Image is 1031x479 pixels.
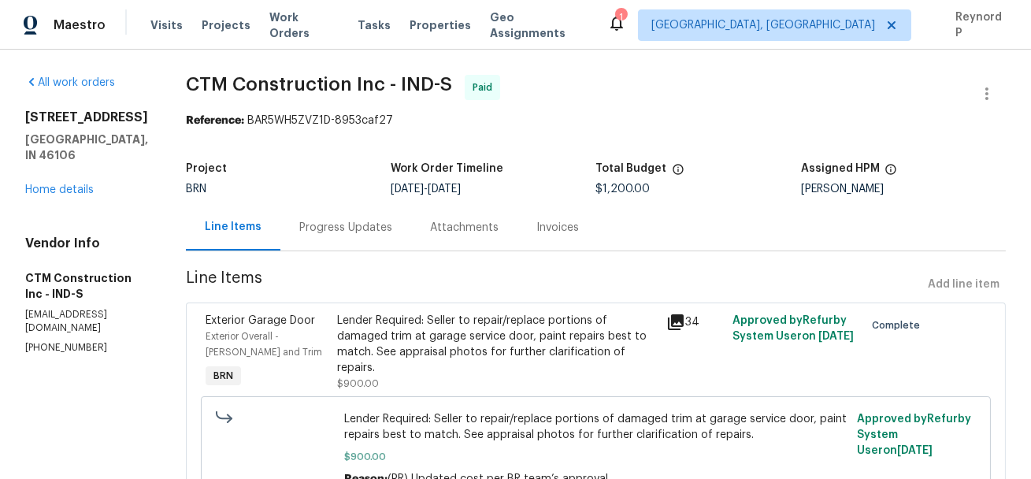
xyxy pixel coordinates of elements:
[857,414,971,456] span: Approved by Refurby System User on
[205,219,261,235] div: Line Items
[536,220,579,236] div: Invoices
[949,9,1007,41] span: Reynord P
[897,445,933,456] span: [DATE]
[25,184,94,195] a: Home details
[732,315,854,342] span: Approved by Refurby System User on
[25,308,148,335] p: [EMAIL_ADDRESS][DOMAIN_NAME]
[186,115,244,126] b: Reference:
[885,163,897,184] span: The hpm assigned to this work order.
[206,315,315,326] span: Exterior Garage Door
[25,236,148,251] h4: Vendor Info
[490,9,588,41] span: Geo Assignments
[391,184,424,195] span: [DATE]
[651,17,875,33] span: [GEOGRAPHIC_DATA], [GEOGRAPHIC_DATA]
[299,220,392,236] div: Progress Updates
[186,184,206,195] span: BRN
[344,449,847,465] span: $900.00
[186,113,1006,128] div: BAR5WH5ZVZ1D-8953caf27
[202,17,250,33] span: Projects
[818,331,854,342] span: [DATE]
[801,163,880,174] h5: Assigned HPM
[25,341,148,355] p: [PHONE_NUMBER]
[186,270,922,299] span: Line Items
[337,313,657,376] div: Lender Required: Seller to repair/replace portions of damaged trim at garage service door, paint ...
[428,184,461,195] span: [DATE]
[596,184,651,195] span: $1,200.00
[54,17,106,33] span: Maestro
[186,163,227,174] h5: Project
[206,332,322,357] span: Exterior Overall - [PERSON_NAME] and Trim
[872,317,926,333] span: Complete
[150,17,183,33] span: Visits
[430,220,499,236] div: Attachments
[344,411,847,443] span: Lender Required: Seller to repair/replace portions of damaged trim at garage service door, paint ...
[25,77,115,88] a: All work orders
[672,163,684,184] span: The total cost of line items that have been proposed by Opendoor. This sum includes line items th...
[473,80,499,95] span: Paid
[25,110,148,125] h2: [STREET_ADDRESS]
[207,368,239,384] span: BRN
[801,184,1006,195] div: [PERSON_NAME]
[391,184,461,195] span: -
[358,20,391,31] span: Tasks
[25,132,148,163] h5: [GEOGRAPHIC_DATA], IN 46106
[596,163,667,174] h5: Total Budget
[269,9,339,41] span: Work Orders
[410,17,471,33] span: Properties
[337,379,379,388] span: $900.00
[391,163,503,174] h5: Work Order Timeline
[615,9,626,25] div: 1
[186,75,452,94] span: CTM Construction Inc - IND-S
[25,270,148,302] h5: CTM Construction Inc - IND-S
[666,313,723,332] div: 34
